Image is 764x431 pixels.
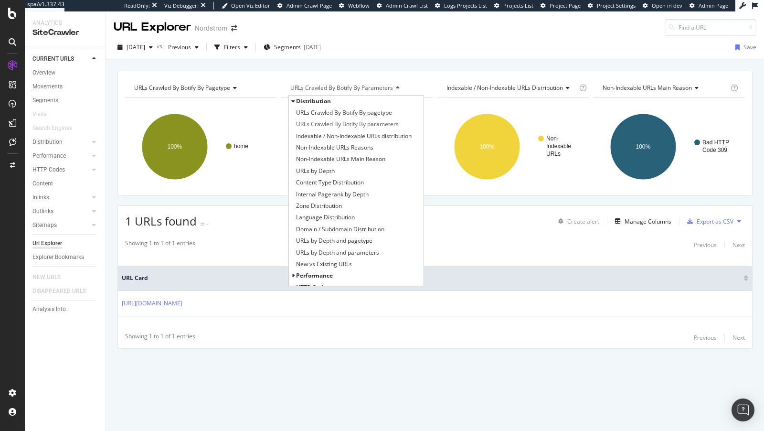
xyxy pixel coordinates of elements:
div: Analytics [32,19,98,27]
a: Open Viz Editor [222,2,270,10]
button: Next [732,239,745,250]
div: Showing 1 to 1 of 1 entries [125,332,195,344]
span: Projects List [503,2,533,9]
a: Analysis Info [32,304,99,314]
div: Previous [694,241,717,249]
a: Explorer Bookmarks [32,252,99,262]
span: vs [157,42,164,50]
span: Internal Pagerank by Depth [296,190,369,199]
span: Admin Crawl Page [286,2,332,9]
a: Sitemaps [32,220,89,230]
span: Language Distribution [296,213,355,222]
h4: URLs Crawled By Botify By pagetype [132,80,268,96]
a: Url Explorer [32,238,99,248]
svg: A chart. [437,105,589,188]
button: Create alert [554,214,599,229]
div: Export as CSV [697,217,733,226]
a: Admin Crawl Page [277,2,332,10]
a: CURRENT URLS [32,54,89,64]
text: Bad HTTP [702,139,729,146]
button: Segments[DATE] [260,40,325,55]
h4: URLs Crawled By Botify By parameters [288,80,424,96]
span: Project Settings [597,2,636,9]
div: Search Engines [32,123,72,133]
span: URLs Crawled By Botify By parameters [296,119,399,129]
div: Create alert [567,217,599,226]
span: URLs Crawled By Botify By pagetype [296,108,392,118]
div: Distribution [32,137,63,147]
span: 1 URLs found [125,213,197,229]
span: URLs by Depth and pagetype [296,236,372,246]
div: Next [732,334,745,342]
input: Find a URL [665,19,756,36]
text: home [234,143,248,150]
span: Performance [296,271,333,280]
a: Segments [32,96,99,106]
text: URLs [546,151,561,157]
div: CURRENT URLS [32,54,74,64]
text: Code 309 [702,147,727,153]
a: [URL][DOMAIN_NAME] [122,299,182,308]
span: Segments [274,43,301,51]
div: Previous [694,334,717,342]
h4: Non-Indexable URLs Main Reason [601,80,729,96]
div: - [206,220,208,228]
button: Previous [694,239,717,250]
div: Viz Debugger: [164,2,199,10]
img: Equal [201,223,204,226]
div: arrow-right-arrow-left [231,25,237,32]
span: URLs by Depth and parameters [296,248,379,258]
button: Previous [694,332,717,344]
div: Overview [32,68,55,78]
span: HTTP Codes [296,283,329,291]
span: Indexable / Non-Indexable URLs distribution [296,131,412,141]
a: Performance [32,151,89,161]
div: Next [732,241,745,249]
text: 100% [480,143,495,150]
div: [DATE] [304,43,321,51]
div: Analysis Info [32,304,66,314]
span: Non-Indexable URLs Main Reason [296,154,385,164]
svg: A chart. [594,105,745,188]
a: Distribution [32,137,89,147]
svg: A chart. [125,105,276,188]
span: URLs Crawled By Botify By parameters [290,84,393,92]
a: HTTP Codes [32,165,89,175]
div: HTTP Codes [32,165,65,175]
a: Outlinks [32,206,89,216]
text: Non- [546,135,559,142]
span: New vs Existing URLs [296,259,352,269]
div: Visits [32,109,47,119]
a: Project Page [541,2,581,10]
button: Manage Columns [611,215,671,227]
a: Inlinks [32,193,89,203]
div: ReadOnly: [124,2,150,10]
span: Non-Indexable URLs Reasons [296,143,373,152]
svg: A chart. [281,105,433,188]
button: Next [732,332,745,344]
div: Content [32,179,53,189]
text: 100% [168,143,182,150]
div: Url Explorer [32,238,62,248]
a: Open in dev [643,2,682,10]
span: Indexable / Non-Indexable URLs distribution [446,84,563,92]
a: Movements [32,82,99,92]
div: Inlinks [32,193,49,203]
button: [DATE] [114,40,157,55]
span: Domain / Subdomain Distribution [296,225,384,234]
div: DISAPPEARED URLS [32,286,86,296]
a: Logs Projects List [435,2,487,10]
span: Distribution [296,97,331,105]
span: Content Type Distribution [296,178,364,187]
a: Webflow [339,2,370,10]
div: Performance [32,151,66,161]
h4: Indexable / Non-Indexable URLs Distribution [445,80,577,96]
span: 2025 Sep. 5th [127,43,145,51]
a: Visits [32,109,56,119]
span: Open Viz Editor [231,2,270,9]
text: 100% [636,143,651,150]
a: NEW URLS [32,272,70,282]
div: Explorer Bookmarks [32,252,84,262]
